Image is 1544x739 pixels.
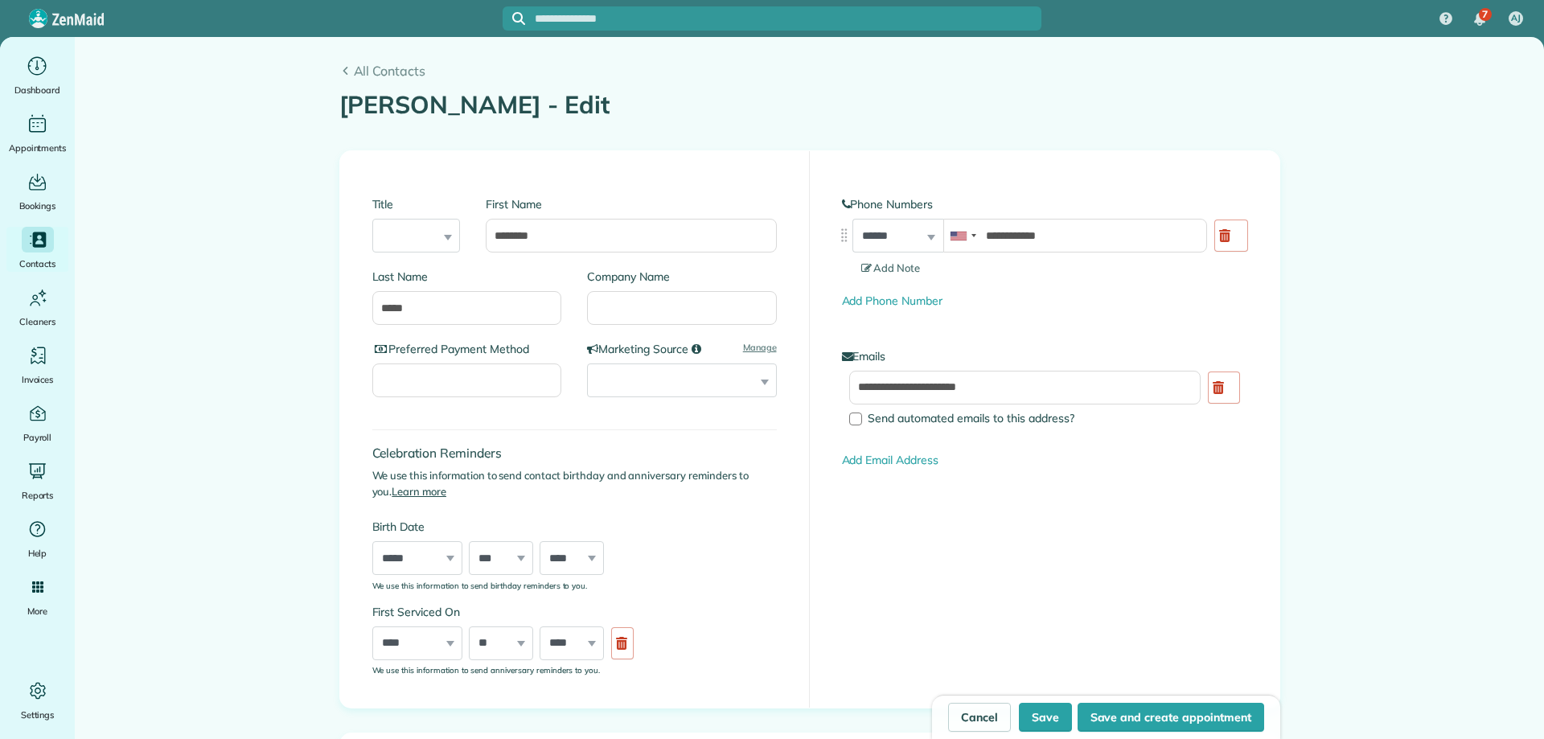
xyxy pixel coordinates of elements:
[1078,703,1264,732] button: Save and create appointment
[27,603,47,619] span: More
[503,12,525,25] button: Focus search
[1511,12,1521,25] span: AJ
[6,169,68,214] a: Bookings
[372,341,562,357] label: Preferred Payment Method
[19,314,55,330] span: Cleaners
[372,196,461,212] label: Title
[19,256,55,272] span: Contacts
[842,348,1247,364] label: Emails
[23,429,52,445] span: Payroll
[372,581,588,590] sub: We use this information to send birthday reminders to you.
[6,227,68,272] a: Contacts
[486,196,776,212] label: First Name
[6,343,68,388] a: Invoices
[512,12,525,25] svg: Focus search
[948,703,1011,732] a: Cancel
[6,678,68,723] a: Settings
[339,92,1280,118] h1: [PERSON_NAME] - Edit
[28,545,47,561] span: Help
[372,468,777,499] p: We use this information to send contact birthday and anniversary reminders to you.
[372,665,601,675] sub: We use this information to send anniversary reminders to you.
[861,261,921,274] span: Add Note
[22,372,54,388] span: Invoices
[587,269,777,285] label: Company Name
[372,519,642,535] label: Birth Date
[6,285,68,330] a: Cleaners
[19,198,56,214] span: Bookings
[743,341,777,355] a: Manage
[868,411,1074,425] span: Send automated emails to this address?
[6,53,68,98] a: Dashboard
[6,458,68,503] a: Reports
[1482,8,1488,21] span: 7
[842,196,1247,212] label: Phone Numbers
[372,269,562,285] label: Last Name
[14,82,60,98] span: Dashboard
[1019,703,1072,732] button: Save
[6,400,68,445] a: Payroll
[6,516,68,561] a: Help
[354,61,1280,80] span: All Contacts
[842,453,938,467] a: Add Email Address
[587,341,777,357] label: Marketing Source
[842,294,942,308] a: Add Phone Number
[339,61,1280,80] a: All Contacts
[392,485,446,498] a: Learn more
[836,227,852,244] img: drag_indicator-119b368615184ecde3eda3c64c821f6cf29d3e2b97b89ee44bc31753036683e5.png
[9,140,67,156] span: Appointments
[944,220,981,252] div: United States: +1
[372,446,777,460] h4: Celebration Reminders
[6,111,68,156] a: Appointments
[22,487,54,503] span: Reports
[372,604,642,620] label: First Serviced On
[21,707,55,723] span: Settings
[1463,2,1497,37] div: 7 unread notifications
